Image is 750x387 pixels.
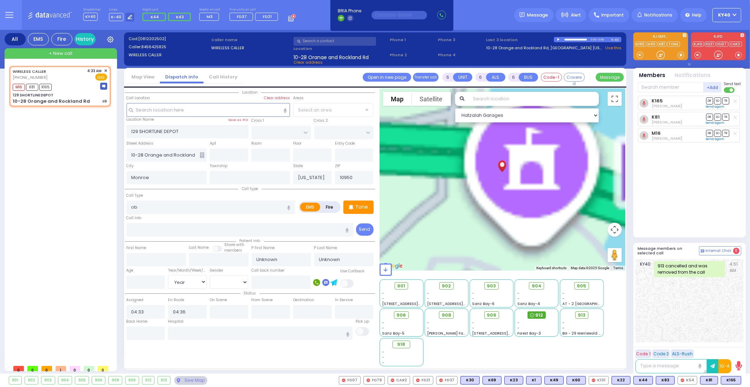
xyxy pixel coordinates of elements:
[356,203,368,211] p: Tone
[210,268,223,273] label: Gender
[541,73,562,82] button: Code-1
[127,163,134,169] label: City
[601,12,624,18] span: Important
[652,136,682,141] span: Lazer Schwimmer
[251,268,285,273] label: Call back number
[527,12,548,19] span: Message
[126,74,160,80] a: Map View
[228,118,248,122] label: Save as POI
[293,37,376,46] input: Search a contact
[142,8,193,12] label: Night unit
[413,376,433,385] div: FD21
[342,379,345,382] img: red-radio-icon.svg
[381,261,405,271] img: Google
[92,376,105,384] div: 906
[13,69,46,74] a: WIRELESS CALLER
[597,36,598,44] div: /
[519,73,538,82] button: BUS
[203,74,243,80] a: Call History
[675,71,711,80] button: Notifications
[356,319,369,324] label: Pick up
[293,297,314,303] label: Destination
[293,95,304,101] label: Areas
[635,42,646,47] a: K165
[382,355,421,360] div: -
[382,331,405,336] span: Sanz Bay-5
[237,14,247,19] span: FD37
[678,376,697,385] div: K54
[100,83,107,90] img: message-box.svg
[13,98,90,105] div: 10-28 Orange and Rockland Rd
[210,297,227,303] label: On Scene
[210,141,216,146] label: Apt
[633,35,688,40] label: KJ EMS...
[700,376,718,385] div: K81
[652,98,663,103] a: K165
[640,261,654,277] span: KY40
[151,14,159,20] span: K44
[504,376,523,385] div: BLS
[225,248,243,253] span: members
[468,92,599,106] input: Search location
[300,203,321,211] label: EMS
[733,248,739,254] span: 0
[102,99,107,104] div: ob
[562,301,614,306] span: AT - 2 [GEOGRAPHIC_DATA]
[721,376,741,385] div: K165
[633,376,653,385] div: K44
[413,73,439,82] button: Transfer call
[367,379,370,382] img: red-radio-icon.svg
[724,87,735,94] label: Turn off text
[83,13,98,21] span: KY40
[314,118,328,123] label: Cross 2
[486,73,505,82] button: ALS
[27,366,38,371] span: 0
[371,11,427,19] input: (000)000-00000
[391,379,394,382] img: red-radio-icon.svg
[472,325,474,331] span: -
[644,12,672,18] span: Notifications
[590,36,597,44] div: 0:00
[240,291,260,296] span: Status
[724,81,741,87] span: Send text
[75,33,96,45] a: History
[611,37,621,42] div: K-40
[293,141,302,146] label: Floor
[13,93,53,98] div: 129 SHORTLINE DEPOT
[104,68,107,74] span: ✕
[127,141,154,146] label: Street Address
[517,296,519,301] span: -
[236,238,264,243] span: Patient info
[335,141,355,146] label: Entry Code
[388,376,410,385] div: CAR2
[427,291,429,296] span: -
[592,379,595,382] img: red-radio-icon.svg
[340,268,364,274] label: Use Callback
[427,320,429,325] span: -
[25,376,38,384] div: 902
[608,92,622,106] button: Toggle fullscreen view
[397,312,406,319] span: 906
[129,52,209,58] label: WIRELESS CALLER
[5,33,26,45] div: All
[517,320,519,325] span: -
[28,11,75,19] img: Logo
[517,291,519,296] span: -
[314,245,337,251] label: P Last Name
[714,130,721,137] span: SO
[439,379,443,382] img: red-radio-icon.svg
[436,376,458,385] div: FD37
[652,114,660,120] a: K81
[382,296,384,301] span: -
[721,376,741,385] div: BLS
[652,120,682,125] span: Berish Mertz
[251,141,262,146] label: Room
[127,193,143,198] label: Call Type
[571,12,581,18] span: Alert
[716,42,728,47] a: FD37
[356,223,374,236] button: Send
[596,73,624,82] button: Message
[714,97,721,104] span: SO
[127,297,144,303] label: Assigned
[13,75,47,80] span: [PHONE_NUMBER]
